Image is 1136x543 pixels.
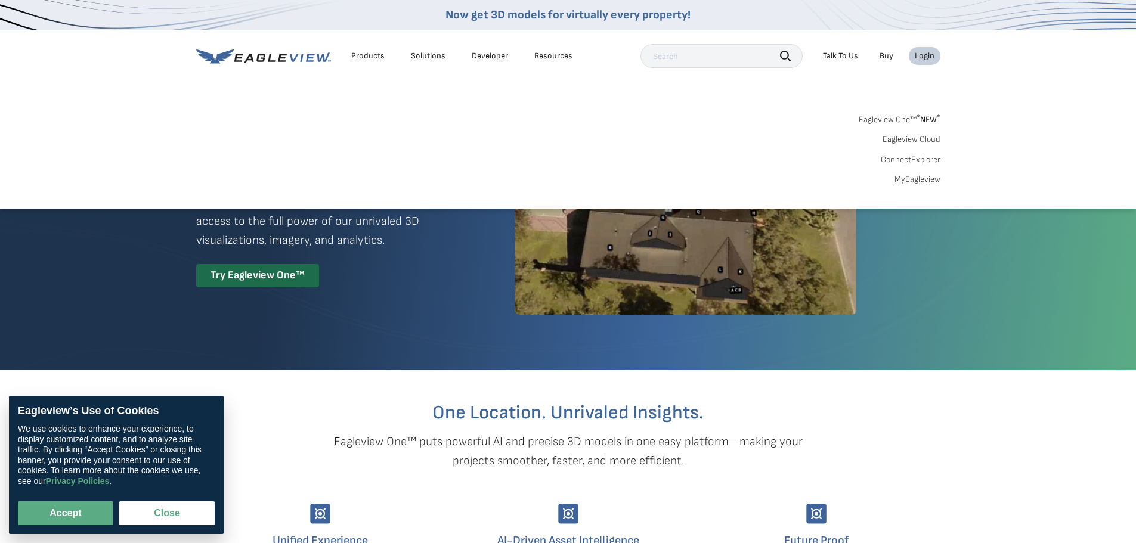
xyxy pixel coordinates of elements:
a: MyEagleview [894,174,940,185]
a: Eagleview Cloud [883,134,940,145]
img: Group-9744.svg [558,504,578,524]
a: Now get 3D models for virtually every property! [445,8,691,22]
a: Developer [472,51,508,61]
div: Talk To Us [823,51,858,61]
a: Buy [880,51,893,61]
input: Search [640,44,803,68]
a: Eagleview One™*NEW* [859,111,940,125]
div: Try Eagleview One™ [196,264,319,287]
div: Products [351,51,385,61]
div: Login [915,51,934,61]
a: ConnectExplorer [881,154,940,165]
div: Solutions [411,51,445,61]
div: We use cookies to enhance your experience, to display customized content, and to analyze site tra... [18,424,215,486]
span: NEW [917,114,940,125]
h2: One Location. Unrivaled Insights. [205,404,931,423]
button: Accept [18,501,113,525]
p: A premium digital experience that provides seamless access to the full power of our unrivaled 3D ... [196,193,472,250]
div: Resources [534,51,572,61]
a: Privacy Policies [46,476,110,486]
div: Eagleview’s Use of Cookies [18,405,215,418]
button: Close [119,501,215,525]
img: Group-9744.svg [806,504,827,524]
img: Group-9744.svg [310,504,330,524]
p: Eagleview One™ puts powerful AI and precise 3D models in one easy platform—making your projects s... [313,432,824,470]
